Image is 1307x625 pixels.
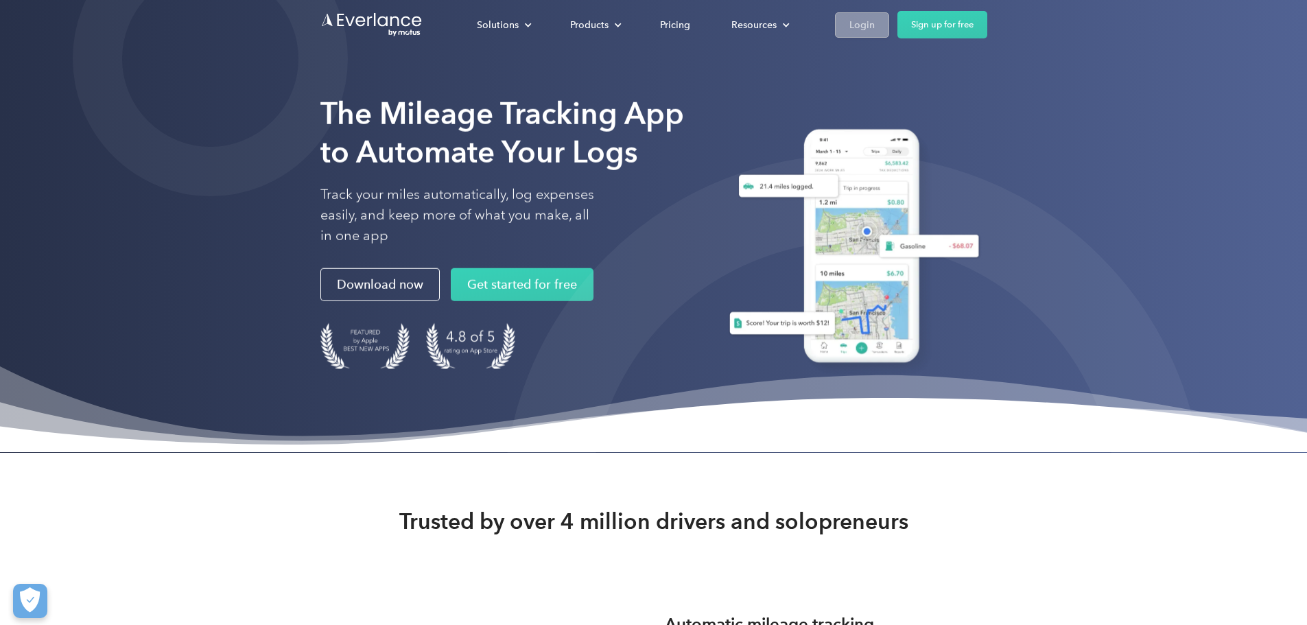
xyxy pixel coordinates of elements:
[426,323,515,369] img: 4.9 out of 5 stars on the app store
[718,13,801,37] div: Resources
[399,508,908,535] strong: Trusted by over 4 million drivers and solopreneurs
[320,323,410,369] img: Badge for Featured by Apple Best New Apps
[646,13,704,37] a: Pricing
[849,16,875,34] div: Login
[463,13,543,37] div: Solutions
[556,13,633,37] div: Products
[451,268,593,301] a: Get started for free
[713,119,987,379] img: Everlance, mileage tracker app, expense tracking app
[320,12,423,38] a: Go to homepage
[320,185,595,246] p: Track your miles automatically, log expenses easily, and keep more of what you make, all in one app
[835,12,889,38] a: Login
[731,16,777,34] div: Resources
[320,268,440,301] a: Download now
[570,16,609,34] div: Products
[13,584,47,618] button: Cookies Settings
[660,16,690,34] div: Pricing
[897,11,987,38] a: Sign up for free
[320,95,684,170] strong: The Mileage Tracking App to Automate Your Logs
[477,16,519,34] div: Solutions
